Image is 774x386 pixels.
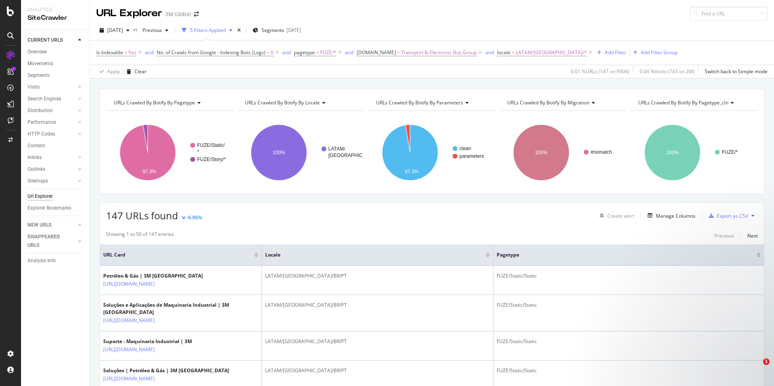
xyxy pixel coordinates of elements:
input: Find a URL [690,6,768,21]
text: 100% [535,150,548,155]
div: 0.04 % Visits ( 743 on 2M ) [640,68,695,75]
div: LATAM/[GEOGRAPHIC_DATA]/BR/PT [265,367,490,374]
button: Export as CSV [706,209,748,222]
div: Export as CSV [717,212,748,219]
div: LATAM/[GEOGRAPHIC_DATA]/BR/PT [265,272,490,280]
h4: URLs Crawled By Botify By pagetype_cln [637,96,751,109]
button: Next [747,231,758,240]
a: CURRENT URLS [28,36,76,45]
a: [URL][DOMAIN_NAME] [103,346,155,354]
span: Is Indexable [96,49,123,56]
text: 100% [666,150,679,155]
div: HTTP Codes [28,130,55,138]
div: URL Explorer [96,6,162,20]
a: Visits [28,83,76,91]
div: [DATE] [287,27,301,34]
div: Search Engines [28,95,61,103]
text: FUZE/Story/* [197,157,226,162]
text: [GEOGRAPHIC_DATA]/BR/PT [328,153,395,158]
iframe: Intercom live chat [746,358,766,378]
div: Explorer Bookmarks [28,204,71,212]
div: Distribution [28,106,53,115]
div: A chart. [237,117,363,188]
span: URLs Crawled By Botify By parameters [376,99,463,106]
text: LATAM/ [328,146,345,152]
h4: URLs Crawled By Botify By pagetype [112,96,226,109]
div: FUZE/Static/Static [497,338,761,345]
div: Outlinks [28,165,45,174]
div: Next [747,232,758,239]
a: Content [28,142,84,150]
text: 97.3% [405,169,419,174]
svg: A chart. [500,117,625,188]
text: FUZE/* [722,149,738,155]
span: > [267,49,270,56]
button: Switch back to Simple mode [702,65,768,78]
div: Inlinks [28,153,42,162]
div: Movements [28,59,53,68]
div: NEW URLS [28,221,51,229]
div: Add Filter [605,49,626,56]
a: DISAPPEARED URLS [28,233,76,250]
div: CURRENT URLS [28,36,63,45]
h4: URLs Crawled By Botify By locale [243,96,357,109]
span: URL Card [103,251,252,259]
a: NEW URLS [28,221,76,229]
span: Yes [128,47,136,58]
span: 1 [763,358,770,365]
a: Outlinks [28,165,76,174]
button: [DATE] [96,24,133,37]
div: Sitemaps [28,177,48,185]
button: and [345,49,353,56]
div: Apply [107,68,120,75]
div: Manage Columns [656,212,695,219]
h4: URLs Crawled By Botify By parameters [374,96,488,109]
h4: URLs Crawled By Botify By migration [506,96,619,109]
a: [URL][DOMAIN_NAME] [103,375,155,383]
button: and [282,49,291,56]
span: = [512,49,515,56]
div: 3M Global [165,10,191,18]
div: Clear [134,68,147,75]
a: Url Explorer [28,192,84,201]
div: Segments [28,71,49,80]
span: LATAM/[GEOGRAPHIC_DATA]/* [516,47,587,58]
div: Soluções e Aplicações de Maquinaria Industrial | 3M [GEOGRAPHIC_DATA] [103,301,258,316]
button: and [145,49,153,56]
span: No. of Crawls from Google - Indexing Bots (Logs) [157,49,266,56]
div: Performance [28,118,56,127]
span: locale [265,251,474,259]
span: URLs Crawled By Botify By locale [245,99,320,106]
span: = [316,49,319,56]
button: Clear [123,65,147,78]
div: 0.01 % URLs ( 147 on 990K ) [571,68,629,75]
div: 5 Filters Applied [190,27,226,34]
text: FUZE/Static/ [197,142,225,148]
a: Overview [28,48,84,56]
a: Distribution [28,106,76,115]
div: Analysis Info [28,257,56,265]
div: arrow-right-arrow-left [194,11,199,17]
span: Segments [262,27,284,34]
span: pagetype [294,49,315,56]
span: = [397,49,400,56]
span: URLs Crawled By Botify By pagetype [114,99,195,106]
a: Segments [28,71,84,80]
button: Add Filter Group [630,48,678,57]
a: [URL][DOMAIN_NAME] [103,280,155,288]
span: 0 [271,47,274,58]
div: Visits [28,83,40,91]
span: Previous [139,27,162,34]
div: Analytics [28,6,83,13]
text: clean [459,146,471,151]
a: Inlinks [28,153,76,162]
span: locale [497,49,510,56]
div: FUZE/Static/Static [497,272,761,280]
div: LATAM/[GEOGRAPHIC_DATA]/BR/PT [265,338,490,345]
button: Previous [714,231,734,240]
button: Manage Columns [644,211,695,221]
div: Soluções | Petróleo & Gás | 3M [GEOGRAPHIC_DATA] [103,367,229,374]
span: vs [133,26,139,33]
a: Sitemaps [28,177,76,185]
